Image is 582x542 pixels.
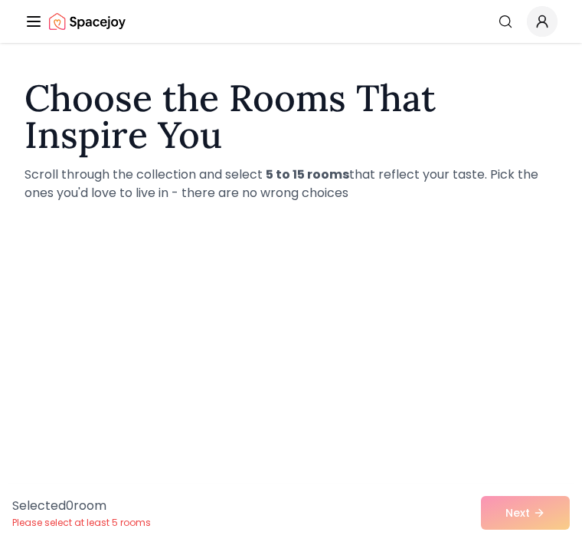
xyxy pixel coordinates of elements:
[266,166,349,183] strong: 5 to 15 rooms
[25,80,557,153] h1: Choose the Rooms That Inspire You
[49,6,126,37] a: Spacejoy
[49,6,126,37] img: Spacejoy Logo
[12,517,151,529] p: Please select at least 5 rooms
[25,166,557,202] p: Scroll through the collection and select that reflect your taste. Pick the ones you'd love to liv...
[12,497,151,515] p: Selected 0 room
